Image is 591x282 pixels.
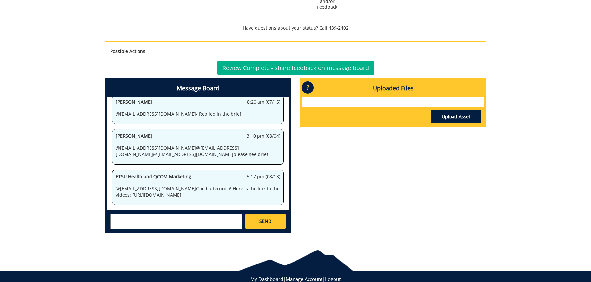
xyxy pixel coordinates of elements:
span: [PERSON_NAME] [116,133,152,139]
span: ETSU Health and QCOM Marketing [116,173,191,179]
p: @ [EMAIL_ADDRESS][DOMAIN_NAME] @ [EMAIL_ADDRESS][DOMAIN_NAME] @ [EMAIL_ADDRESS][DOMAIN_NAME] plea... [116,145,280,158]
span: 8:20 am (07/15) [247,99,280,105]
a: SEND [245,214,286,229]
span: SEND [259,218,271,225]
p: @ [EMAIL_ADDRESS][DOMAIN_NAME] Good afternoon! Here is the link to the videos: [URL][DOMAIN_NAME] [116,185,280,198]
h4: Uploaded Files [302,80,484,97]
textarea: messageToSend [110,214,242,229]
p: ? [302,81,314,94]
span: 3:10 pm (08/04) [247,133,280,139]
span: [PERSON_NAME] [116,99,152,105]
a: Upload Asset [431,110,481,123]
p: @ [EMAIL_ADDRESS][DOMAIN_NAME] - Replied in the brief [116,111,280,117]
h4: Message Board [107,80,289,97]
strong: Possible Actions [110,48,145,54]
a: Review Complete - share feedback on message board [217,61,374,75]
p: Have questions about your status? Call 439-2402 [105,25,486,31]
span: 5:17 pm (08/13) [247,173,280,180]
